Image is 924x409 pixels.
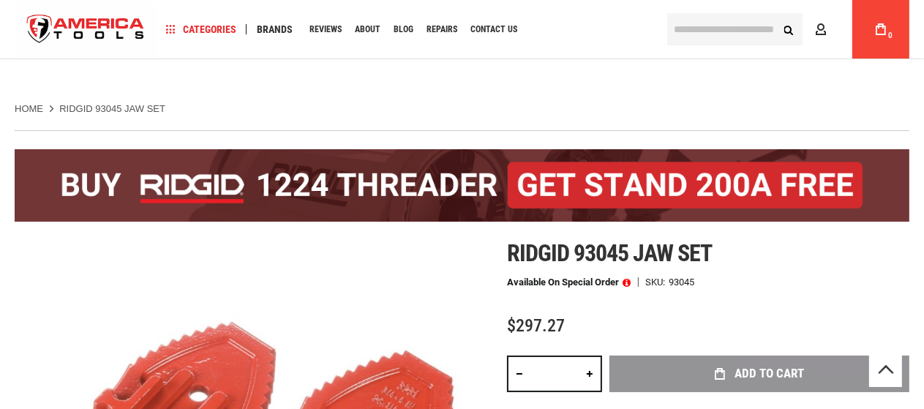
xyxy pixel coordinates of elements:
a: Home [15,102,43,116]
iframe: Secure express checkout frame [606,397,912,402]
img: BOGO: Buy the RIDGID® 1224 Threader (26092), get the 92467 200A Stand FREE! [15,149,909,222]
div: 93045 [669,277,694,287]
p: Available on Special Order [507,277,631,288]
strong: SKU [645,277,669,287]
a: Categories [159,20,243,40]
button: Search [775,15,803,43]
a: Reviews [303,20,348,40]
span: Categories [166,24,236,34]
span: Contact Us [470,25,517,34]
span: Ridgid 93045 jaw set [507,239,713,267]
a: store logo [15,2,157,57]
a: About [348,20,387,40]
span: 0 [888,31,893,40]
img: America Tools [15,2,157,57]
span: About [355,25,380,34]
a: Repairs [420,20,464,40]
a: Blog [387,20,420,40]
strong: RIDGID 93045 JAW SET [59,103,165,114]
span: Blog [394,25,413,34]
span: Repairs [427,25,457,34]
span: $297.27 [507,315,565,336]
span: Brands [257,24,293,34]
span: Reviews [309,25,342,34]
a: Contact Us [464,20,524,40]
a: Brands [250,20,299,40]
